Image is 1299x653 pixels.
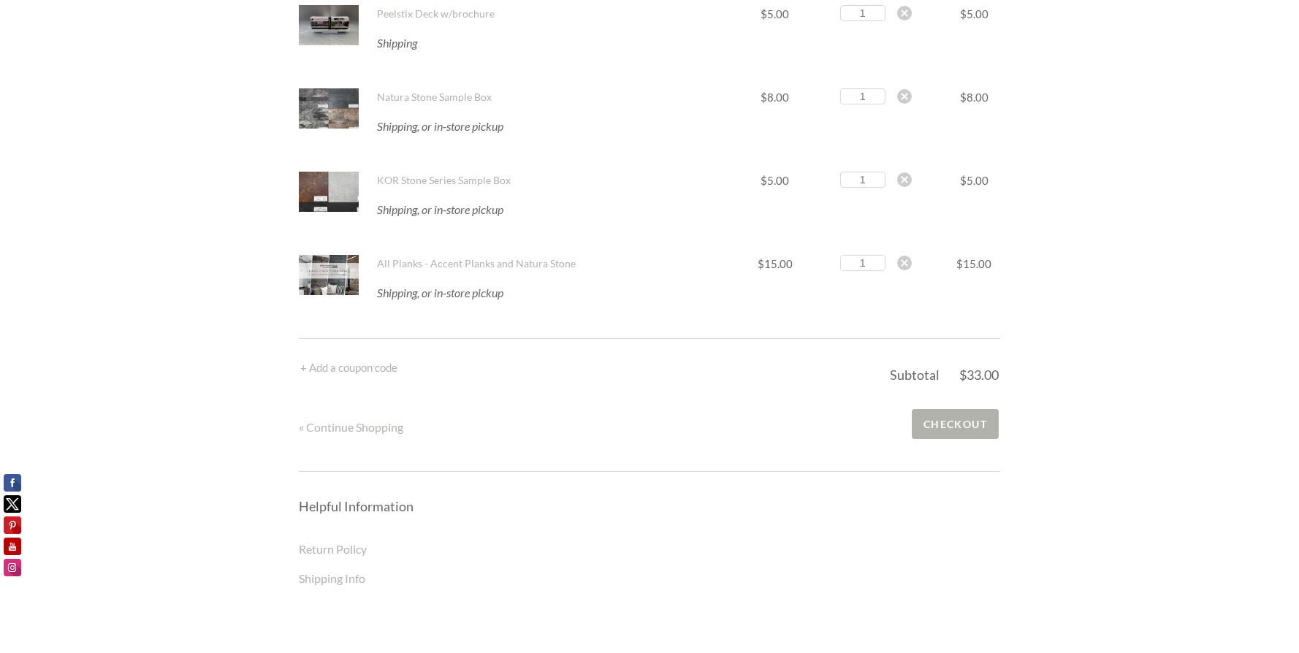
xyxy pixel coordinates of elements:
[897,256,912,270] div: Delete item
[377,36,417,50] i: Shipping
[377,202,503,216] i: Shipping, or in-store pickup
[897,6,912,20] div: Delete item
[377,91,492,103] a: Natura Stone Sample Box
[299,420,403,434] span: « Continue Shopping
[959,359,999,388] td: $33.00
[299,571,365,585] a: Shipping Info
[377,286,503,299] i: Shipping, or in-store pickup
[730,172,820,189] div: $5.00
[377,174,511,186] a: KOR Stone Series Sample Box
[897,89,912,104] div: Delete item
[890,359,958,388] td: Subtotal
[299,417,910,436] a: « Continue Shopping
[948,70,1000,153] td: $8.00
[730,88,820,106] div: $8.00
[377,119,503,133] i: Shipping, or in-store pickup
[730,255,820,272] div: $15.00
[299,497,1000,515] h4: Helpful Information
[377,257,576,270] a: All Planks - Accent Planks and Natura Stone
[730,5,820,23] div: $5.00
[948,237,1000,320] td: $15.00
[912,409,999,439] a: Checkout
[299,542,367,556] a: Return Policy
[948,153,1000,237] td: $5.00
[300,361,397,374] a: + Add a coupon code
[377,7,495,20] a: Peelstix Deck w/brochure
[897,172,912,187] div: Delete item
